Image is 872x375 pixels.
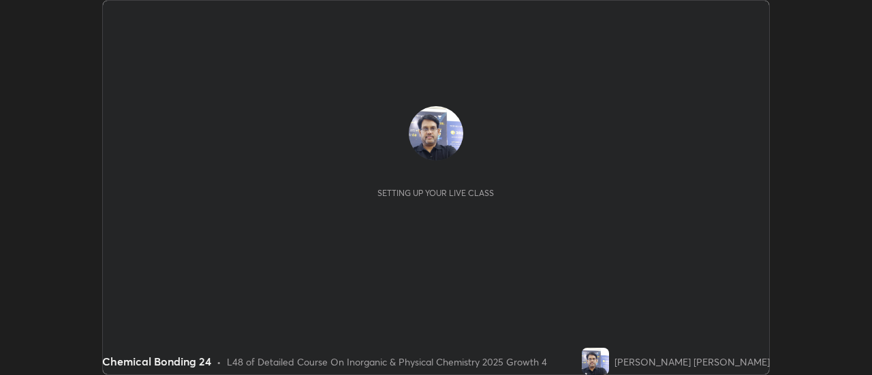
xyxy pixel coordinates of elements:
[582,348,609,375] img: 4dbd5e4e27d8441580130e5f502441a8.jpg
[614,355,770,369] div: [PERSON_NAME] [PERSON_NAME]
[227,355,547,369] div: L48 of Detailed Course On Inorganic & Physical Chemistry 2025 Growth 4
[409,106,463,161] img: 4dbd5e4e27d8441580130e5f502441a8.jpg
[377,188,494,198] div: Setting up your live class
[102,353,211,370] div: Chemical Bonding 24
[217,355,221,369] div: •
